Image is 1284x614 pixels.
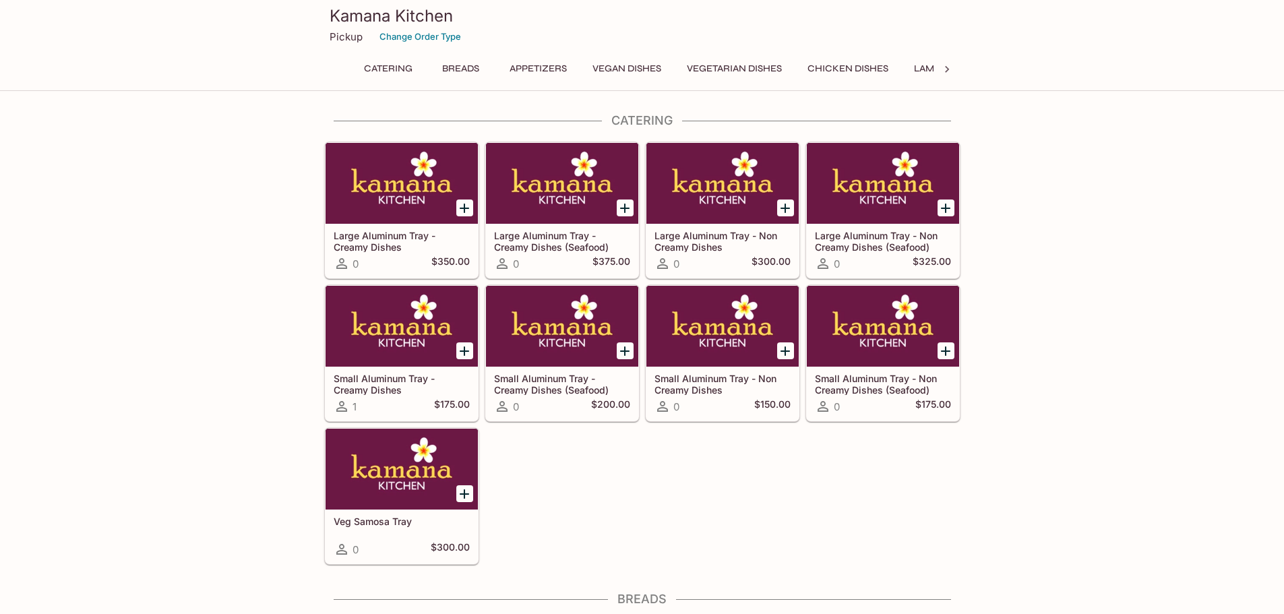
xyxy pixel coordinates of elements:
[456,342,473,359] button: Add Small Aluminum Tray - Creamy Dishes
[617,199,634,216] button: Add Large Aluminum Tray - Creamy Dishes (Seafood)
[913,255,951,272] h5: $325.00
[357,59,420,78] button: Catering
[777,199,794,216] button: Add Large Aluminum Tray - Non Creamy Dishes
[591,398,630,415] h5: $200.00
[334,516,470,527] h5: Veg Samosa Tray
[806,285,960,421] a: Small Aluminum Tray - Non Creamy Dishes (Seafood)0$175.00
[325,142,479,278] a: Large Aluminum Tray - Creamy Dishes0$350.00
[907,59,983,78] button: Lamb Dishes
[485,285,639,421] a: Small Aluminum Tray - Creamy Dishes (Seafood)0$200.00
[815,230,951,252] h5: Large Aluminum Tray - Non Creamy Dishes (Seafood)
[513,257,519,270] span: 0
[679,59,789,78] button: Vegetarian Dishes
[326,429,478,510] div: Veg Samosa Tray
[938,342,954,359] button: Add Small Aluminum Tray - Non Creamy Dishes (Seafood)
[325,285,479,421] a: Small Aluminum Tray - Creamy Dishes1$175.00
[494,230,630,252] h5: Large Aluminum Tray - Creamy Dishes (Seafood)
[326,286,478,367] div: Small Aluminum Tray - Creamy Dishes
[754,398,791,415] h5: $150.00
[654,373,791,395] h5: Small Aluminum Tray - Non Creamy Dishes
[353,400,357,413] span: 1
[330,30,363,43] p: Pickup
[513,400,519,413] span: 0
[373,26,467,47] button: Change Order Type
[434,398,470,415] h5: $175.00
[915,398,951,415] h5: $175.00
[673,400,679,413] span: 0
[330,5,955,26] h3: Kamana Kitchen
[334,230,470,252] h5: Large Aluminum Tray - Creamy Dishes
[494,373,630,395] h5: Small Aluminum Tray - Creamy Dishes (Seafood)
[806,142,960,278] a: Large Aluminum Tray - Non Creamy Dishes (Seafood)0$325.00
[334,373,470,395] h5: Small Aluminum Tray - Creamy Dishes
[456,485,473,502] button: Add Veg Samosa Tray
[326,143,478,224] div: Large Aluminum Tray - Creamy Dishes
[324,113,960,128] h4: Catering
[646,285,799,421] a: Small Aluminum Tray - Non Creamy Dishes0$150.00
[777,342,794,359] button: Add Small Aluminum Tray - Non Creamy Dishes
[646,142,799,278] a: Large Aluminum Tray - Non Creamy Dishes0$300.00
[938,199,954,216] button: Add Large Aluminum Tray - Non Creamy Dishes (Seafood)
[485,142,639,278] a: Large Aluminum Tray - Creamy Dishes (Seafood)0$375.00
[673,257,679,270] span: 0
[502,59,574,78] button: Appetizers
[324,592,960,607] h4: Breads
[654,230,791,252] h5: Large Aluminum Tray - Non Creamy Dishes
[353,257,359,270] span: 0
[800,59,896,78] button: Chicken Dishes
[617,342,634,359] button: Add Small Aluminum Tray - Creamy Dishes (Seafood)
[325,428,479,564] a: Veg Samosa Tray0$300.00
[807,286,959,367] div: Small Aluminum Tray - Non Creamy Dishes (Seafood)
[834,257,840,270] span: 0
[353,543,359,556] span: 0
[592,255,630,272] h5: $375.00
[585,59,669,78] button: Vegan Dishes
[486,143,638,224] div: Large Aluminum Tray - Creamy Dishes (Seafood)
[431,541,470,557] h5: $300.00
[646,143,799,224] div: Large Aluminum Tray - Non Creamy Dishes
[431,255,470,272] h5: $350.00
[807,143,959,224] div: Large Aluminum Tray - Non Creamy Dishes (Seafood)
[456,199,473,216] button: Add Large Aluminum Tray - Creamy Dishes
[815,373,951,395] h5: Small Aluminum Tray - Non Creamy Dishes (Seafood)
[486,286,638,367] div: Small Aluminum Tray - Creamy Dishes (Seafood)
[431,59,491,78] button: Breads
[752,255,791,272] h5: $300.00
[834,400,840,413] span: 0
[646,286,799,367] div: Small Aluminum Tray - Non Creamy Dishes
